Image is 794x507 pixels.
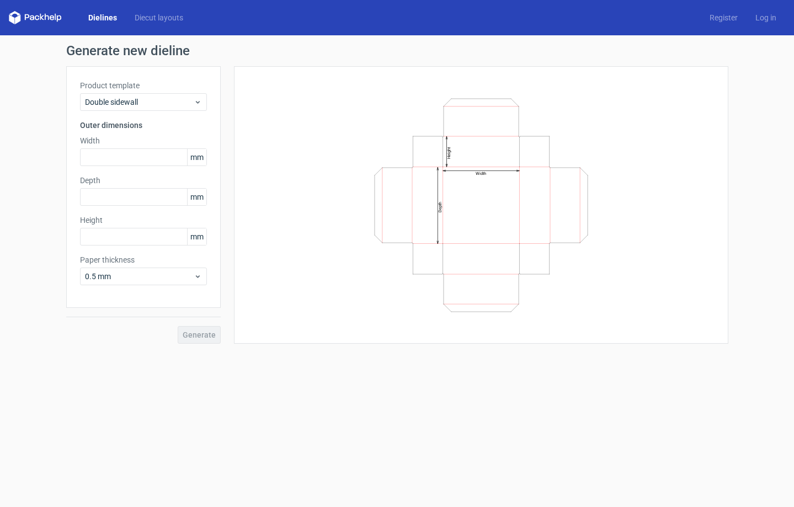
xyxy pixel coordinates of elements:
text: Width [476,171,486,176]
label: Width [80,135,207,146]
h1: Generate new dieline [66,44,728,57]
label: Height [80,215,207,226]
label: Paper thickness [80,254,207,265]
a: Log in [747,12,785,23]
a: Diecut layouts [126,12,192,23]
a: Register [701,12,747,23]
h3: Outer dimensions [80,120,207,131]
span: mm [187,189,206,205]
a: Dielines [79,12,126,23]
label: Depth [80,175,207,186]
span: Double sidewall [85,97,194,108]
span: mm [187,228,206,245]
span: 0.5 mm [85,271,194,282]
text: Depth [438,201,443,212]
label: Product template [80,80,207,91]
span: mm [187,149,206,166]
text: Height [446,147,451,159]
